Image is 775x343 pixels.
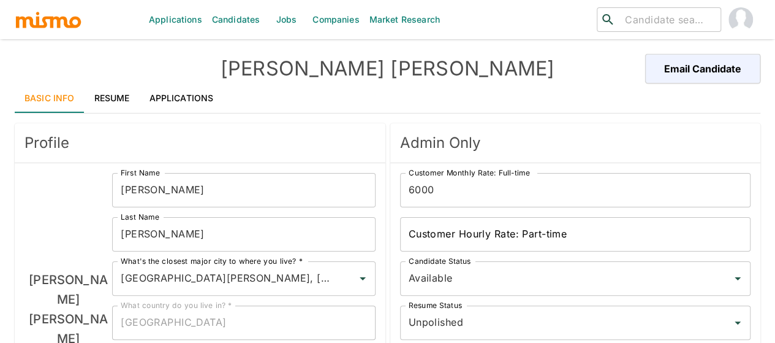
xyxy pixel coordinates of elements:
[409,300,462,310] label: Resume Status
[620,11,716,28] input: Candidate search
[201,56,574,81] h4: [PERSON_NAME] [PERSON_NAME]
[645,54,760,83] button: Email Candidate
[400,133,751,153] span: Admin Only
[15,83,85,113] a: Basic Info
[85,83,140,113] a: Resume
[354,270,371,287] button: Open
[121,212,159,222] label: Last Name
[409,168,530,178] label: Customer Monthly Rate: Full-time
[121,300,232,310] label: What country do you live in? *
[15,10,82,29] img: logo
[409,256,471,266] label: Candidate Status
[140,83,224,113] a: Applications
[728,7,753,32] img: Maia Reyes
[23,173,115,265] img: Mauricio Najera Ferreto
[729,314,746,331] button: Open
[25,133,376,153] span: Profile
[121,256,303,266] label: What's the closest major city to where you live? *
[729,270,746,287] button: Open
[121,168,160,178] label: First Name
